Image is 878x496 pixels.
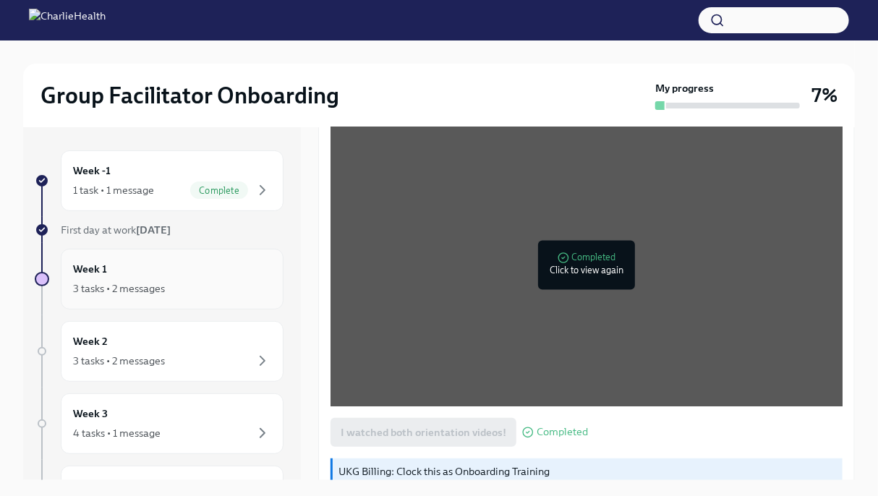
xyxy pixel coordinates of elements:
[655,81,714,95] strong: My progress
[35,321,284,382] a: Week 23 tasks • 2 messages
[811,82,837,108] h3: 7%
[73,406,108,422] h6: Week 3
[35,150,284,211] a: Week -11 task • 1 messageComplete
[73,333,108,349] h6: Week 2
[73,354,165,368] div: 3 tasks • 2 messages
[41,81,339,110] h2: Group Facilitator Onboarding
[35,249,284,309] a: Week 13 tasks • 2 messages
[73,183,154,197] div: 1 task • 1 message
[35,393,284,454] a: Week 34 tasks • 1 message
[73,478,108,494] h6: Week 4
[73,261,107,277] h6: Week 1
[73,163,111,179] h6: Week -1
[331,124,832,406] iframe: Compliance Orientation IC/PTE
[35,223,284,237] a: First day at work[DATE]
[537,427,588,437] span: Completed
[338,464,837,479] p: UKG Billing: Clock this as Onboarding Training
[136,223,171,236] strong: [DATE]
[73,281,165,296] div: 3 tasks • 2 messages
[190,185,248,196] span: Complete
[61,223,171,236] span: First day at work
[29,9,106,32] img: CharlieHealth
[73,426,161,440] div: 4 tasks • 1 message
